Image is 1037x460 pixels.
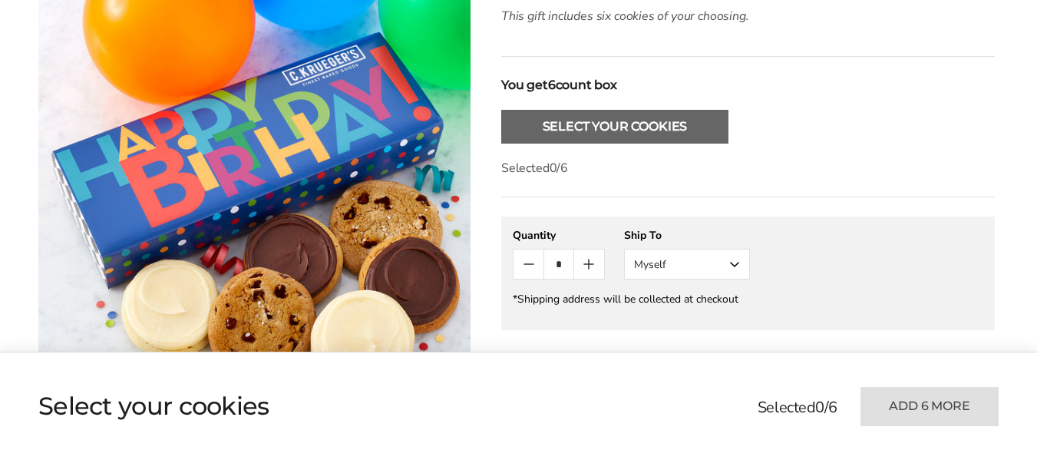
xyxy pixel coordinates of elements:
button: Myself [624,249,750,280]
button: Count plus [574,250,604,279]
iframe: Sign Up via Text for Offers [12,402,159,448]
gfm-form: New recipient [501,217,995,330]
span: 6 [828,397,837,418]
button: Select Your Cookies [501,110,728,144]
strong: You get count box [501,76,617,94]
em: This gift includes six cookies of your choosing. [501,8,749,25]
p: Selected / [758,396,837,419]
div: *Shipping address will be collected at checkout [513,292,983,306]
span: 6 [560,160,568,177]
input: Quantity [543,250,573,279]
button: Add 6 more [860,387,999,426]
p: Selected / [501,159,995,177]
button: Count minus [514,250,543,279]
div: Quantity [513,228,605,243]
span: 0 [550,160,557,177]
div: Ship To [624,228,750,243]
span: 0 [815,397,824,418]
span: 6 [548,78,556,92]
